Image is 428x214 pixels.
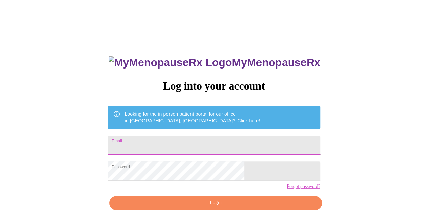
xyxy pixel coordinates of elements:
a: Forgot password? [287,184,320,189]
h3: MyMenopauseRx [109,56,320,69]
a: Click here! [237,118,260,123]
div: Looking for the in person patient portal for our office in [GEOGRAPHIC_DATA], [GEOGRAPHIC_DATA]? [125,108,260,127]
h3: Log into your account [108,80,320,92]
img: MyMenopauseRx Logo [109,56,232,69]
span: Login [117,199,314,207]
button: Login [109,196,322,210]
